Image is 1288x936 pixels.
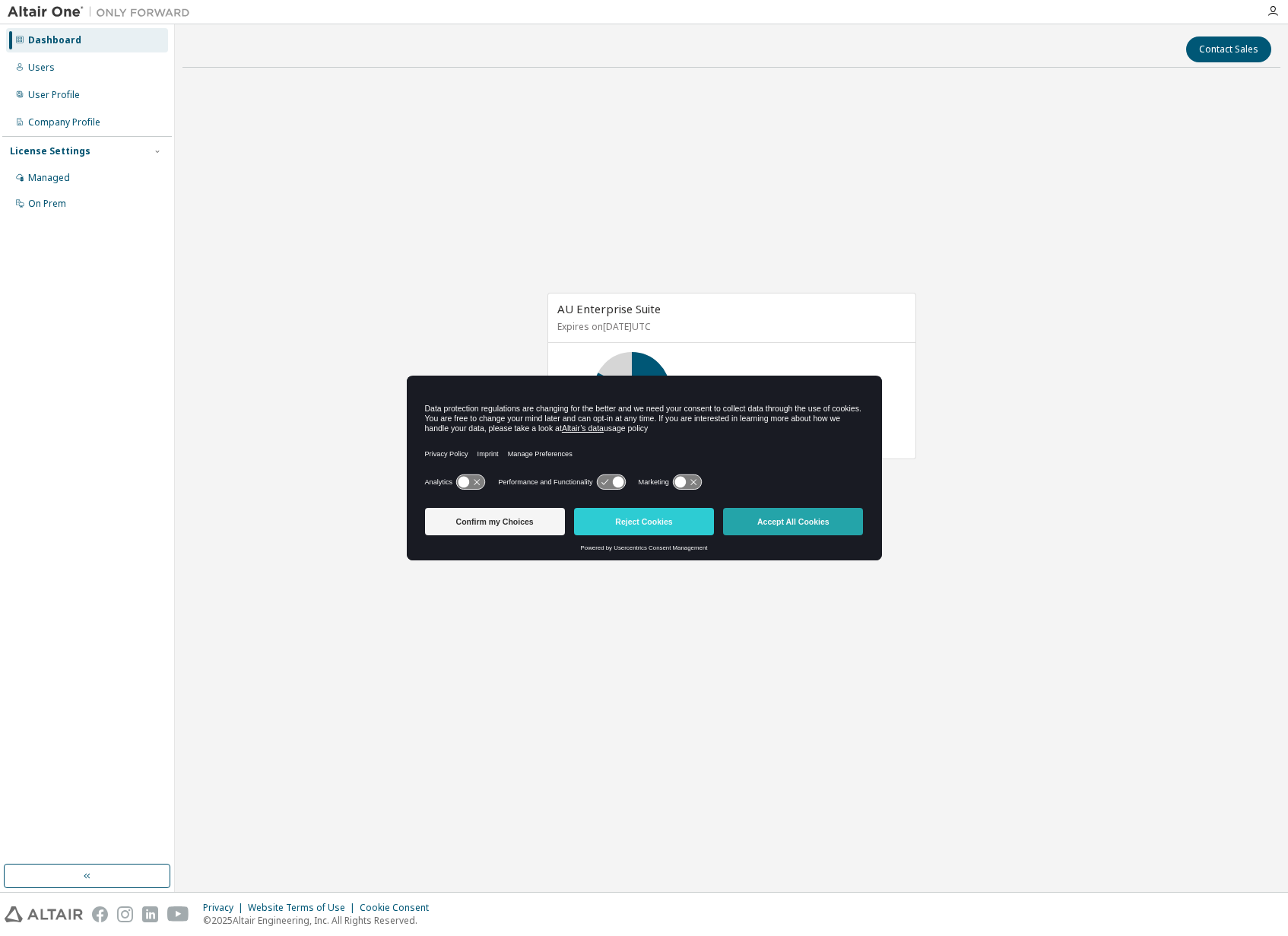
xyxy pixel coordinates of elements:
[557,320,903,333] p: Expires on [DATE] UTC
[557,301,661,316] span: AU Enterprise Suite
[5,906,83,922] img: altair_logo.svg
[1186,36,1271,62] button: Contact Sales
[28,62,55,74] div: Users
[203,914,438,927] p: © 2025 Altair Engineering, Inc. All Rights Reserved.
[360,902,438,914] div: Cookie Consent
[28,198,66,210] div: On Prem
[203,902,248,914] div: Privacy
[10,145,90,157] div: License Settings
[92,906,108,922] img: facebook.svg
[117,906,133,922] img: instagram.svg
[28,116,100,129] div: Company Profile
[8,5,198,20] img: Altair One
[28,89,80,101] div: User Profile
[770,370,861,396] p: 111 of 135
[142,906,158,922] img: linkedin.svg
[167,906,189,922] img: youtube.svg
[28,34,81,46] div: Dashboard
[248,902,360,914] div: Website Terms of Use
[28,172,70,184] div: Managed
